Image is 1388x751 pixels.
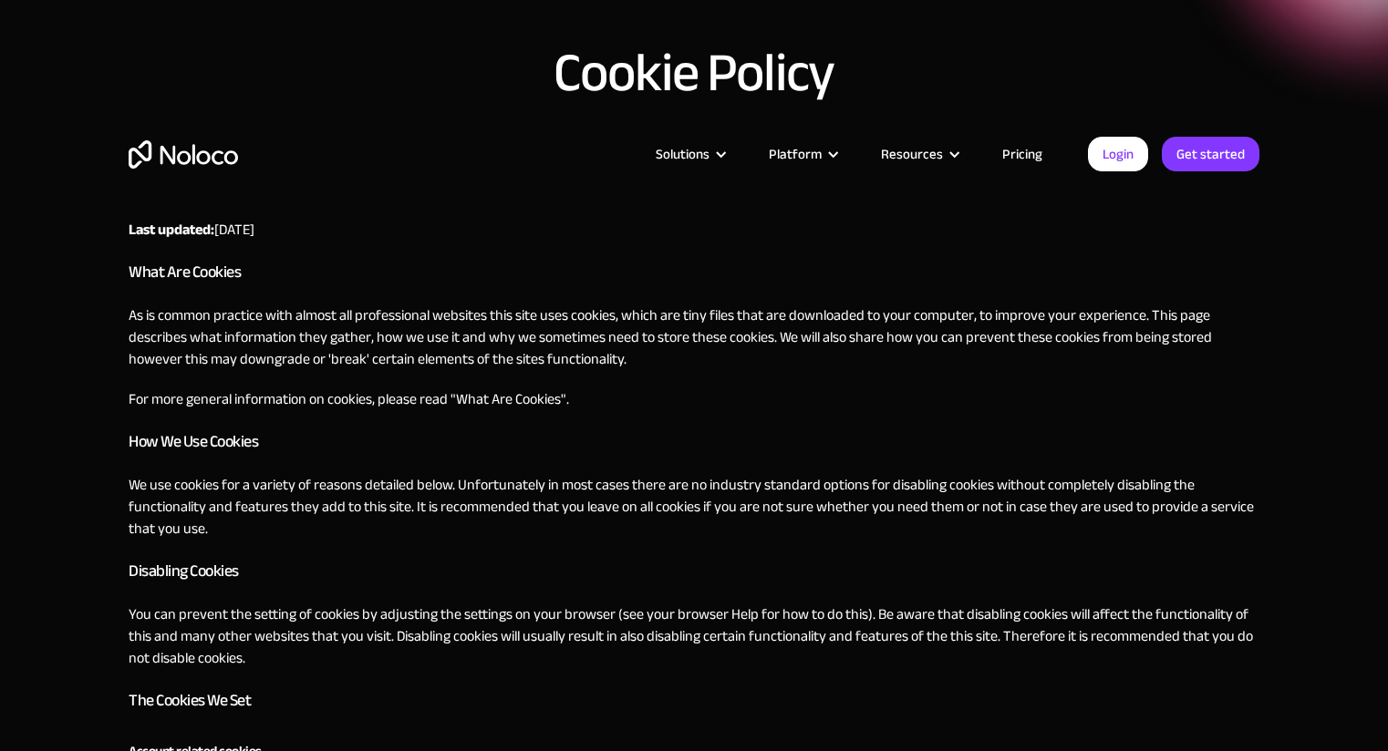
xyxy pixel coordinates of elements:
[656,142,710,166] div: Solutions
[129,428,1259,456] h3: How We Use Cookies
[129,140,238,169] a: home
[979,142,1065,166] a: Pricing
[129,474,1259,540] p: We use cookies for a variety of reasons detailed below. Unfortunately in most cases there are no ...
[881,142,943,166] div: Resources
[769,142,822,166] div: Platform
[456,386,561,413] a: What Are Cookies
[1162,137,1259,171] a: Get started
[129,388,1259,410] p: For more general information on cookies, please read " ".
[129,603,1259,669] p: You can prevent the setting of cookies by adjusting the settings on your browser (see your browse...
[746,142,858,166] div: Platform
[129,304,1259,370] p: As is common practice with almost all professional websites this site uses cookies, which are tin...
[129,259,1259,286] h3: What Are Cookies
[858,142,979,166] div: Resources
[1088,137,1148,171] a: Login
[129,687,1259,715] h3: The Cookies We Set
[129,558,1259,585] h3: Disabling Cookies
[633,142,746,166] div: Solutions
